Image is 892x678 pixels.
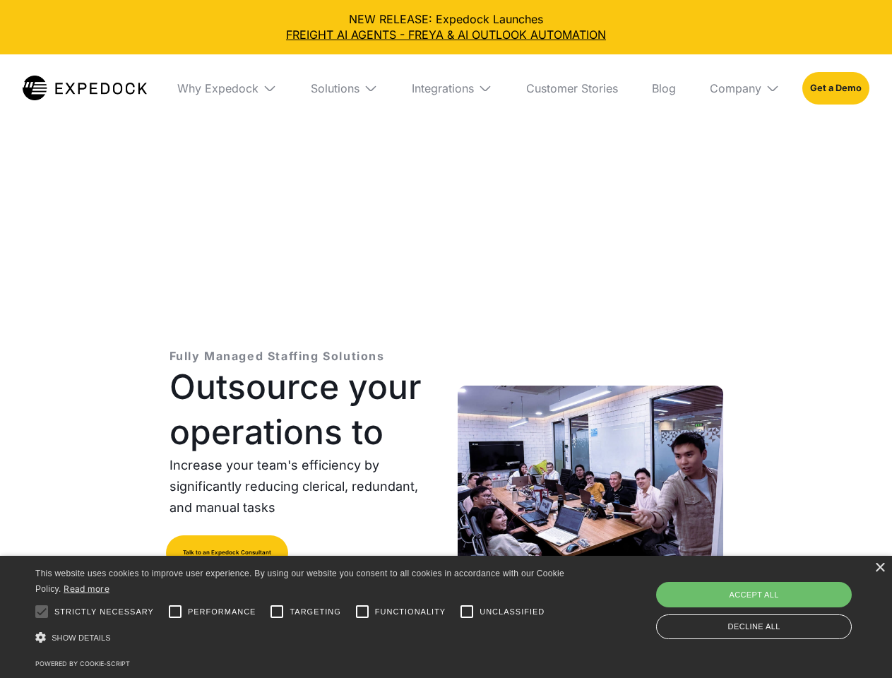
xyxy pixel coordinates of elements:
div: NEW RELEASE: Expedock Launches [11,11,881,43]
a: Powered by cookie-script [35,660,130,667]
div: Company [710,81,761,95]
p: Fully Managed Staffing Solutions [170,347,385,364]
div: Integrations [400,54,504,122]
a: FREIGHT AI AGENTS - FREYA & AI OUTLOOK AUTOMATION [11,27,881,42]
div: Company [698,54,791,122]
div: Show details [35,628,569,648]
span: Functionality [375,606,446,618]
a: Blog [641,54,687,122]
p: Increase your team's efficiency by significantly reducing clerical, redundant, and manual tasks [170,455,435,518]
span: Targeting [290,606,340,618]
span: This website uses cookies to improve user experience. By using our website you consent to all coo... [35,569,564,595]
div: Solutions [299,54,389,122]
div: Why Expedock [177,81,258,95]
a: Talk to an Expedock Consultant [166,535,288,571]
div: Solutions [311,81,359,95]
a: Read more [64,583,109,594]
span: Strictly necessary [54,606,154,618]
h1: Outsource your operations to [170,364,435,455]
span: Performance [188,606,256,618]
span: Unclassified [480,606,545,618]
div: Why Expedock [166,54,288,122]
a: Customer Stories [515,54,629,122]
iframe: Chat Widget [657,525,892,678]
a: Get a Demo [802,72,869,105]
div: Integrations [412,81,474,95]
span: Show details [52,634,111,642]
